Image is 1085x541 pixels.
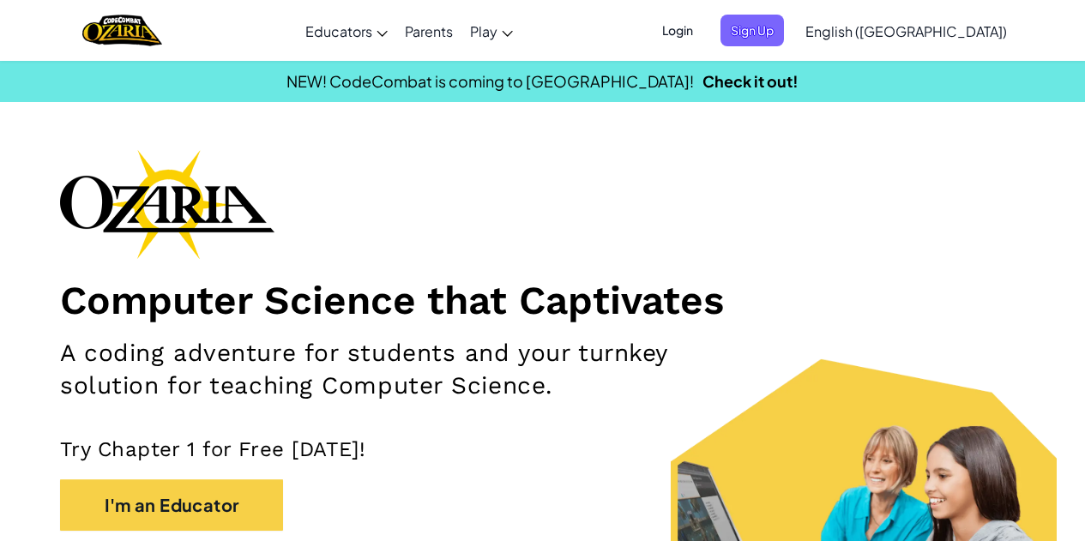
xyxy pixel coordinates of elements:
a: English ([GEOGRAPHIC_DATA]) [797,8,1016,54]
button: I'm an Educator [60,479,283,531]
img: Ozaria branding logo [60,149,274,259]
a: Parents [396,8,461,54]
img: Home [82,13,162,48]
button: Login [652,15,703,46]
span: English ([GEOGRAPHIC_DATA]) [805,22,1007,40]
p: Try Chapter 1 for Free [DATE]! [60,436,1025,462]
span: Play [470,22,497,40]
a: Play [461,8,521,54]
a: Check it out! [702,71,799,91]
button: Sign Up [720,15,784,46]
span: Educators [305,22,372,40]
a: Educators [297,8,396,54]
h1: Computer Science that Captivates [60,276,1025,324]
h2: A coding adventure for students and your turnkey solution for teaching Computer Science. [60,337,707,402]
a: Ozaria by CodeCombat logo [82,13,162,48]
span: NEW! CodeCombat is coming to [GEOGRAPHIC_DATA]! [286,71,694,91]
